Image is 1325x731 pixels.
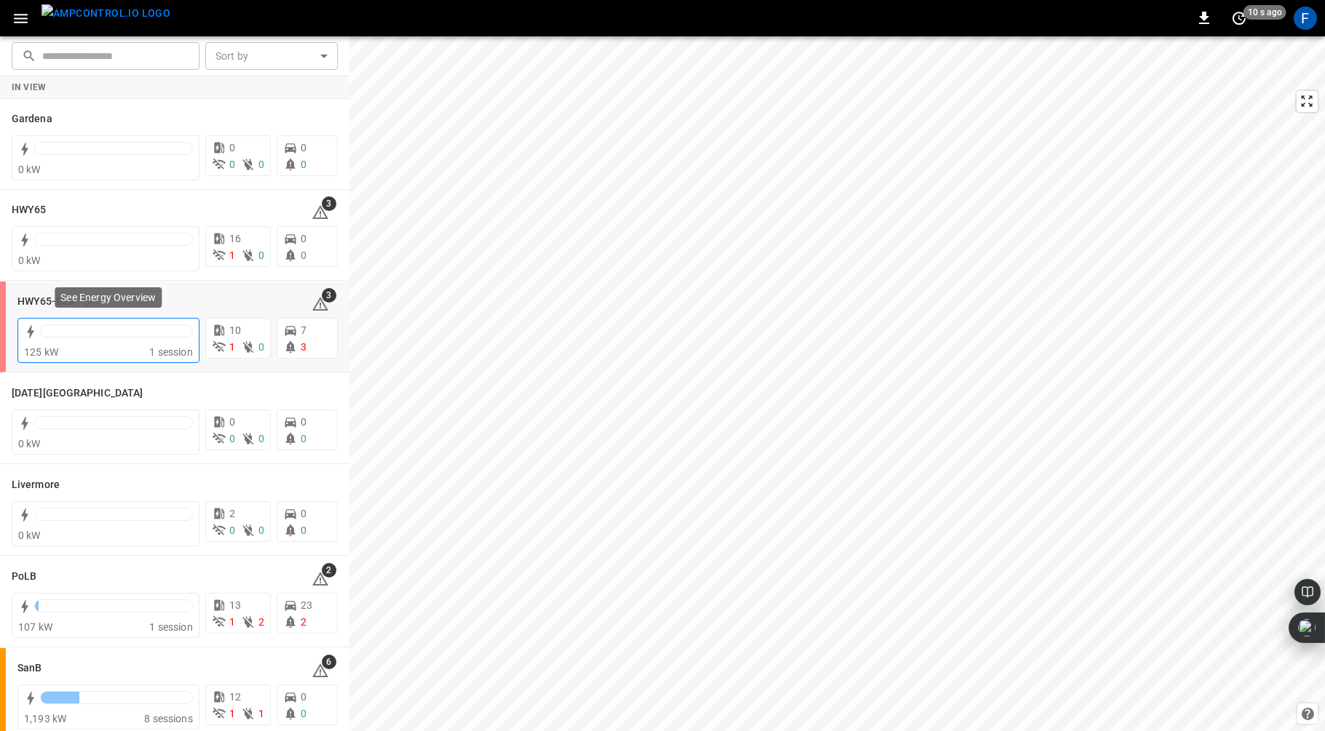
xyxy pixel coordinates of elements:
[349,36,1325,731] canvas: Map
[18,438,41,450] span: 0 kW
[229,249,235,261] span: 1
[149,621,192,633] span: 1 session
[258,708,264,719] span: 1
[229,508,235,519] span: 2
[229,691,241,703] span: 12
[301,708,306,719] span: 0
[229,524,235,536] span: 0
[258,616,264,628] span: 2
[12,386,143,402] h6: Karma Center
[1243,5,1286,20] span: 10 s ago
[258,341,264,353] span: 0
[258,249,264,261] span: 0
[301,249,306,261] span: 0
[12,477,60,493] h6: Livermore
[258,524,264,536] span: 0
[229,433,235,444] span: 0
[229,233,241,244] span: 16
[18,621,52,633] span: 107 kW
[229,341,235,353] span: 1
[229,142,235,153] span: 0
[322,196,336,211] span: 3
[12,569,36,585] h6: PoLB
[301,508,306,519] span: 0
[301,691,306,703] span: 0
[24,346,58,358] span: 125 kW
[301,433,306,444] span: 0
[322,655,336,669] span: 6
[229,324,241,336] span: 10
[1227,7,1251,30] button: set refresh interval
[17,294,75,310] h6: HWY65-DER
[301,616,306,628] span: 2
[229,159,235,170] span: 0
[301,524,306,536] span: 0
[258,159,264,170] span: 0
[12,82,47,92] strong: In View
[41,4,170,23] img: ampcontrol.io logo
[229,616,235,628] span: 1
[301,159,306,170] span: 0
[18,255,41,266] span: 0 kW
[322,563,336,578] span: 2
[18,530,41,541] span: 0 kW
[301,142,306,153] span: 0
[149,346,192,358] span: 1 session
[12,111,52,127] h6: Gardena
[144,713,193,724] span: 8 sessions
[301,599,312,611] span: 23
[1294,7,1317,30] div: profile-icon
[229,599,241,611] span: 13
[18,164,41,175] span: 0 kW
[17,660,41,676] h6: SanB
[301,324,306,336] span: 7
[229,416,235,428] span: 0
[301,341,306,353] span: 3
[301,233,306,244] span: 0
[12,202,47,218] h6: HWY65
[24,713,66,724] span: 1,193 kW
[60,290,156,305] p: See Energy Overview
[301,416,306,428] span: 0
[229,708,235,719] span: 1
[258,433,264,444] span: 0
[322,288,336,303] span: 3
